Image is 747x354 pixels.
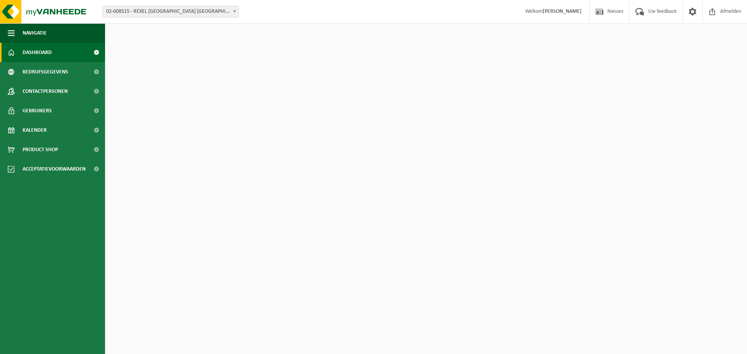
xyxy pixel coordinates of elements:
[23,140,58,159] span: Product Shop
[543,9,582,14] strong: [PERSON_NAME]
[23,120,47,140] span: Kalender
[23,43,52,62] span: Dashboard
[23,62,68,82] span: Bedrijfsgegevens
[23,23,47,43] span: Navigatie
[103,6,239,17] span: 02-008515 - REXEL BELGIUM NV - SINT-MARTENS-LATEM
[103,6,238,17] span: 02-008515 - REXEL BELGIUM NV - SINT-MARTENS-LATEM
[23,159,86,179] span: Acceptatievoorwaarden
[23,101,52,120] span: Gebruikers
[23,82,68,101] span: Contactpersonen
